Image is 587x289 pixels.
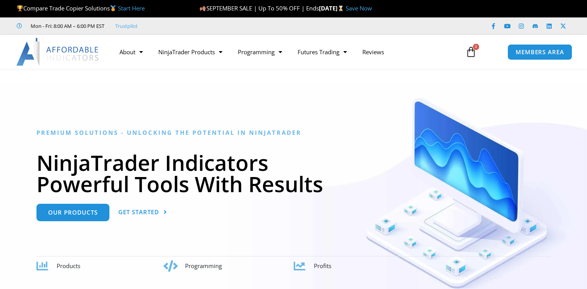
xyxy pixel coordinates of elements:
[151,43,230,61] a: NinjaTrader Products
[17,5,23,11] img: 🏆
[290,43,355,61] a: Futures Trading
[36,129,551,136] h6: Premium Solutions - Unlocking the Potential in NinjaTrader
[355,43,392,61] a: Reviews
[112,43,151,61] a: About
[57,262,80,270] span: Products
[118,204,167,221] a: Get Started
[346,4,372,12] a: Save Now
[110,5,116,11] img: 🥇
[48,210,98,215] span: Our Products
[507,44,572,60] a: MEMBERS AREA
[314,262,331,270] span: Profits
[516,49,564,55] span: MEMBERS AREA
[338,5,344,11] img: ⌛
[118,4,145,12] a: Start Here
[230,43,290,61] a: Programming
[36,204,109,221] a: Our Products
[319,4,346,12] strong: [DATE]
[199,4,319,12] span: SEPTEMBER SALE | Up To 50% OFF | Ends
[454,41,488,63] a: 0
[115,21,138,31] a: Trustpilot
[473,44,479,50] span: 0
[16,38,100,66] img: LogoAI | Affordable Indicators – NinjaTrader
[200,5,206,11] img: 🍂
[17,4,145,12] span: Compare Trade Copier Solutions
[29,21,104,31] span: Mon - Fri: 8:00 AM – 6:00 PM EST
[36,152,551,194] h1: NinjaTrader Indicators Powerful Tools With Results
[112,43,458,61] nav: Menu
[185,262,222,270] span: Programming
[118,209,159,215] span: Get Started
